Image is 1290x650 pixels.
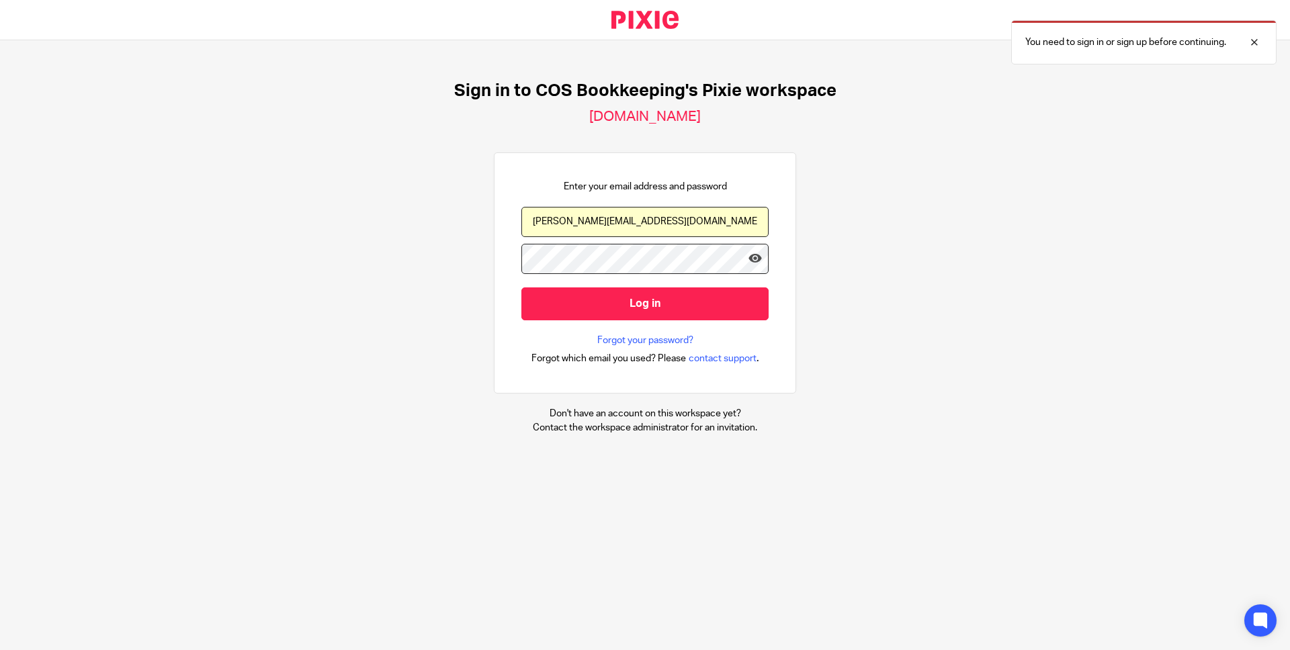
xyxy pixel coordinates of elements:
[564,180,727,193] p: Enter your email address and password
[689,352,757,365] span: contact support
[597,334,693,347] a: Forgot your password?
[589,108,701,126] h2: [DOMAIN_NAME]
[533,421,757,434] p: Contact the workspace administrator for an invitation.
[1025,36,1226,49] p: You need to sign in or sign up before continuing.
[533,407,757,420] p: Don't have an account on this workspace yet?
[521,207,769,237] input: name@example.com
[454,81,836,101] h1: Sign in to COS Bookkeeping's Pixie workspace
[531,352,686,365] span: Forgot which email you used? Please
[531,351,759,366] div: .
[521,287,769,320] input: Log in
